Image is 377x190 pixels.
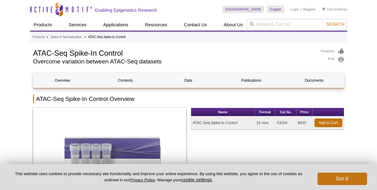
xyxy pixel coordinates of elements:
[267,6,284,13] a: English
[33,95,344,103] h2: ATAC-Seq Spike-In Control Overview
[222,73,280,88] a: Publications
[95,7,157,13] h2: Enabling Epigenetics Research
[296,116,313,130] td: $420
[65,19,90,31] a: Services
[96,73,155,88] a: Contents
[322,7,325,11] img: Your Cart
[314,119,342,127] a: Add to Cart
[10,171,307,183] p: This website uses cookies to provide necessary site functionality and improve your online experie...
[180,19,211,31] a: Contact Us
[255,116,275,130] td: 16 rxns
[130,178,155,182] a: Privacy Policy
[255,108,275,116] th: Format
[247,19,347,29] input: Keyword, Cat. No.
[275,108,296,116] th: Cat No.
[303,7,316,11] a: Register
[33,73,92,88] a: Overview
[33,48,315,57] h1: ATAC-Seq Spike-In Control
[275,116,296,130] td: 53154
[46,35,48,39] li: »
[326,22,344,27] span: Search
[322,6,347,13] li: (0 items)
[222,6,264,13] a: [GEOGRAPHIC_DATA]
[318,173,367,185] button: Got it!
[191,108,255,116] th: Name
[191,116,255,130] td: ATAC-Seq Spike-In Control
[296,108,313,116] th: Price
[324,21,346,27] button: Search
[322,7,333,11] a: Cart
[301,6,302,13] li: |
[84,35,86,39] li: »
[321,56,344,63] a: Print
[88,35,126,39] li: ATAC-Seq Spike-In Control
[50,34,82,40] a: Spike-In Normalization
[285,73,343,88] a: Documents
[30,19,56,31] a: Products
[291,7,299,11] a: Login
[181,177,212,182] button: cookie settings
[33,59,315,64] h2: Overcome variation between ATAC-Seq datasets
[159,73,217,88] a: Data
[33,34,45,40] a: Products
[321,48,344,55] a: Feedback
[141,19,171,31] a: Resources
[220,19,247,31] a: About Us
[99,19,132,31] a: Applications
